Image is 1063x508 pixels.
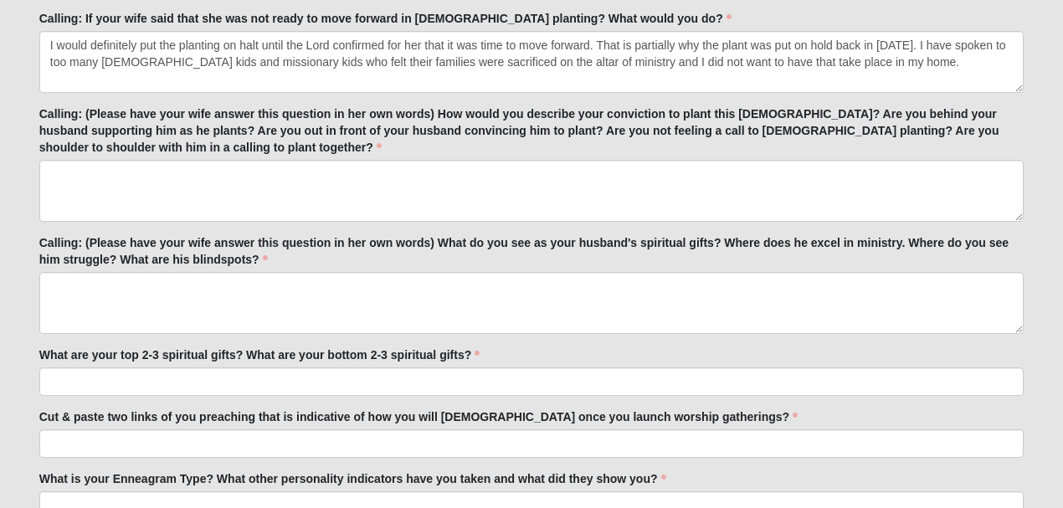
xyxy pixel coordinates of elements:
[39,346,480,363] label: What are your top 2-3 spiritual gifts? What are your bottom 2-3 spiritual gifts?
[39,10,732,27] label: Calling: If your wife said that she was not ready to move forward in [DEMOGRAPHIC_DATA] planting?...
[39,470,666,487] label: What is your Enneagram Type? What other personality indicators have you taken and what did they s...
[39,408,798,425] label: Cut & paste two links of you preaching that is indicative of how you will [DEMOGRAPHIC_DATA] once...
[39,234,1024,268] label: Calling: (Please have your wife answer this question in her own words) What do you see as your hu...
[39,105,1024,156] label: Calling: (Please have your wife answer this question in her own words) How would you describe you...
